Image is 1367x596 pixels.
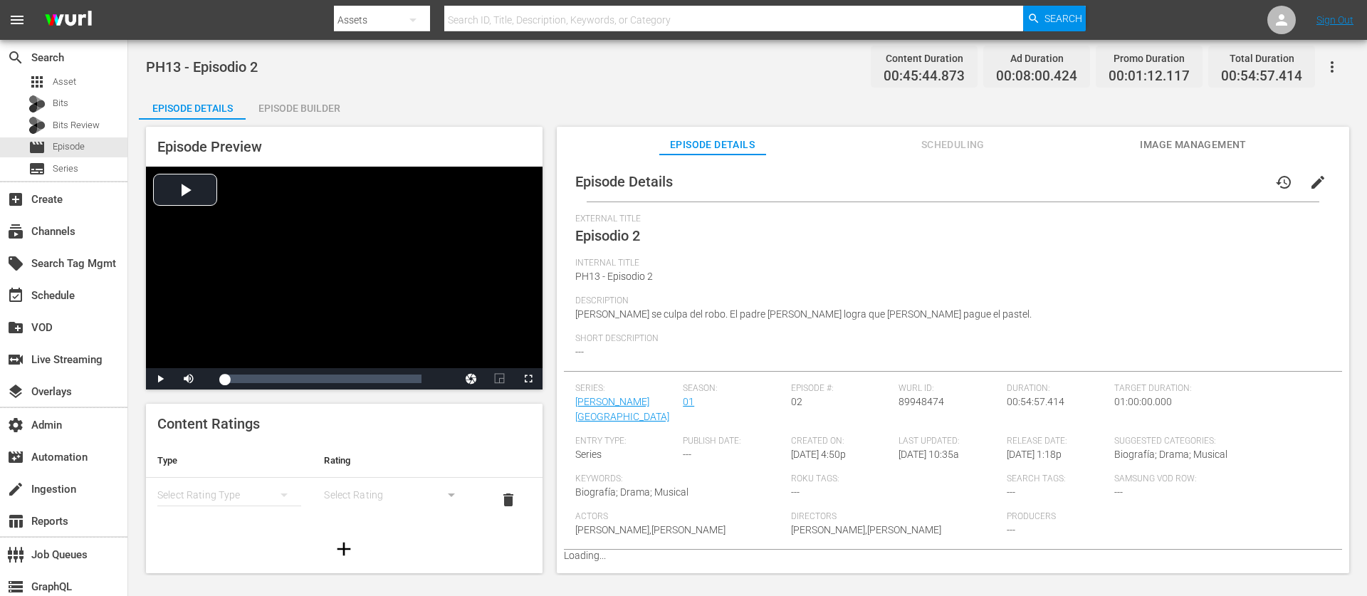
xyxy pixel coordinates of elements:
[1007,449,1062,460] span: [DATE] 1:18p
[791,524,941,535] span: [PERSON_NAME],[PERSON_NAME]
[246,91,352,120] button: Episode Builder
[575,474,784,485] span: Keywords:
[575,486,688,498] span: Biografía; Drama; Musical
[1221,48,1302,68] div: Total Duration
[1007,474,1108,485] span: Search Tags:
[575,524,726,535] span: [PERSON_NAME],[PERSON_NAME]
[146,58,258,75] span: PH13 - Episodio 2
[1114,486,1123,498] span: ---
[791,396,802,407] span: 02
[7,191,24,208] span: Create
[53,140,85,154] span: Episode
[1114,383,1323,394] span: Target Duration:
[791,383,892,394] span: Episode #:
[791,511,1000,523] span: Directors
[1044,6,1082,31] span: Search
[457,368,486,390] button: Jump To Time
[53,162,78,176] span: Series
[1221,68,1302,85] span: 00:54:57.414
[174,368,203,390] button: Mute
[996,68,1077,85] span: 00:08:00.424
[224,375,421,383] div: Progress Bar
[146,444,313,478] th: Type
[139,91,246,125] div: Episode Details
[7,449,24,466] span: Automation
[1023,6,1086,31] button: Search
[575,449,602,460] span: Series
[514,368,543,390] button: Fullscreen
[996,48,1077,68] div: Ad Duration
[1109,48,1190,68] div: Promo Duration
[575,258,1324,269] span: Internal Title
[575,308,1032,320] span: [PERSON_NAME] se culpa del robo. El padre [PERSON_NAME] logra que [PERSON_NAME] pague el pastel.
[146,444,543,522] table: simple table
[1275,174,1292,191] span: history
[1007,396,1064,407] span: 00:54:57.414
[28,117,46,134] div: Bits Review
[791,449,846,460] span: [DATE] 4:50p
[1007,524,1015,535] span: ---
[146,368,174,390] button: Play
[899,449,959,460] span: [DATE] 10:35a
[575,271,653,282] span: PH13 - Episodio 2
[500,491,517,508] span: delete
[683,449,691,460] span: ---
[575,346,584,357] span: ---
[28,95,46,113] div: Bits
[575,214,1324,225] span: External Title
[575,173,673,190] span: Episode Details
[575,383,676,394] span: Series:
[486,368,514,390] button: Picture-in-Picture
[899,436,1000,447] span: Last Updated:
[491,483,525,517] button: delete
[53,75,76,89] span: Asset
[575,396,669,422] a: [PERSON_NAME] [GEOGRAPHIC_DATA]
[899,396,944,407] span: 89948474
[1316,14,1353,26] a: Sign Out
[34,4,103,37] img: ans4CAIJ8jUAAAAAAAAAAAAAAAAAAAAAAAAgQb4GAAAAAAAAAAAAAAAAAAAAAAAAJMjXAAAAAAAAAAAAAAAAAAAAAAAAgAT5G...
[7,481,24,498] span: Ingestion
[7,255,24,272] span: Search Tag Mgmt
[791,486,800,498] span: ---
[1114,396,1172,407] span: 01:00:00.000
[575,227,640,244] span: Episodio 2
[7,351,24,368] span: Live Streaming
[1007,383,1108,394] span: Duration:
[1301,165,1335,199] button: edit
[659,136,766,154] span: Episode Details
[1007,486,1015,498] span: ---
[7,383,24,400] span: Overlays
[157,138,262,155] span: Episode Preview
[7,417,24,434] span: Admin
[139,91,246,120] button: Episode Details
[791,436,892,447] span: Created On:
[564,550,1342,561] p: Loading...
[1140,136,1247,154] span: Image Management
[7,546,24,563] span: Job Queues
[313,444,479,478] th: Rating
[7,319,24,336] span: VOD
[157,415,260,432] span: Content Ratings
[1267,165,1301,199] button: history
[246,91,352,125] div: Episode Builder
[1309,174,1326,191] span: edit
[791,474,1000,485] span: Roku Tags:
[575,436,676,447] span: Entry Type:
[1007,436,1108,447] span: Release Date:
[1114,436,1323,447] span: Suggested Categories:
[7,223,24,240] span: Channels
[683,383,784,394] span: Season:
[28,139,46,156] span: Episode
[146,167,543,390] div: Video Player
[7,287,24,304] span: Schedule
[28,73,46,90] span: Asset
[575,333,1324,345] span: Short Description
[884,48,965,68] div: Content Duration
[1109,68,1190,85] span: 00:01:12.117
[1114,449,1227,460] span: Biografía; Drama; Musical
[7,49,24,66] span: Search
[899,136,1006,154] span: Scheduling
[7,578,24,595] span: GraphQL
[28,160,46,177] span: Series
[1007,511,1215,523] span: Producers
